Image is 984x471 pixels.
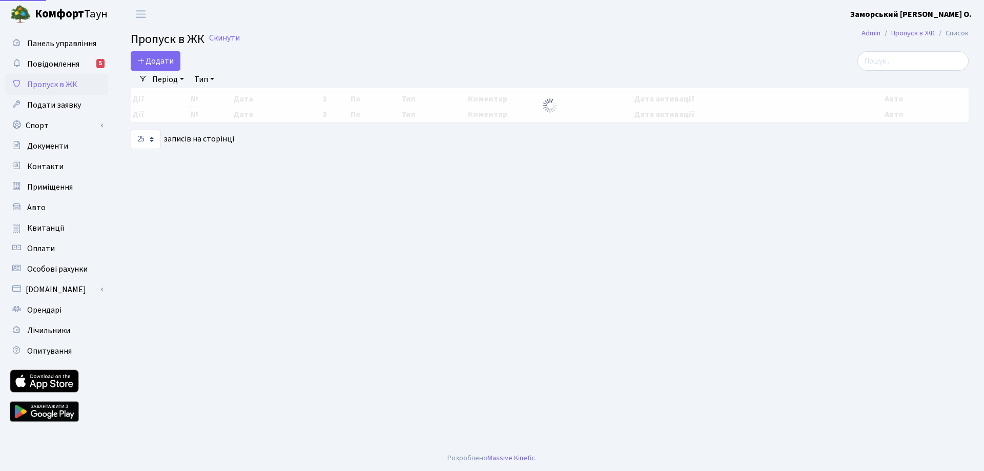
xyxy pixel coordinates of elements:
[5,320,108,341] a: Лічильники
[131,130,160,149] select: записів на сторінці
[5,197,108,218] a: Авто
[27,181,73,193] span: Приміщення
[27,140,68,152] span: Документи
[137,55,174,67] span: Додати
[131,30,204,48] span: Пропуск в ЖК
[131,51,180,71] a: Додати
[27,243,55,254] span: Оплати
[148,71,188,88] a: Період
[27,79,77,90] span: Пропуск в ЖК
[935,28,969,39] li: Список
[5,218,108,238] a: Квитанції
[5,259,108,279] a: Особові рахунки
[27,345,72,357] span: Опитування
[35,6,84,22] b: Комфорт
[850,8,972,21] a: Заморський [PERSON_NAME] О.
[5,156,108,177] a: Контакти
[27,263,88,275] span: Особові рахунки
[850,9,972,20] b: Заморський [PERSON_NAME] О.
[209,33,240,43] a: Скинути
[5,238,108,259] a: Оплати
[447,453,537,464] div: Розроблено .
[487,453,535,463] a: Massive Kinetic
[128,6,154,23] button: Переключити навігацію
[5,177,108,197] a: Приміщення
[27,58,79,70] span: Повідомлення
[5,136,108,156] a: Документи
[131,130,234,149] label: записів на сторінці
[190,71,218,88] a: Тип
[27,325,70,336] span: Лічильники
[846,23,984,44] nav: breadcrumb
[862,28,880,38] a: Admin
[5,33,108,54] a: Панель управління
[27,222,65,234] span: Квитанції
[27,304,61,316] span: Орендарі
[10,4,31,25] img: logo.png
[891,28,935,38] a: Пропуск в ЖК
[96,59,105,68] div: 5
[5,74,108,95] a: Пропуск в ЖК
[5,95,108,115] a: Подати заявку
[857,51,969,71] input: Пошук...
[5,300,108,320] a: Орендарі
[5,115,108,136] a: Спорт
[27,202,46,213] span: Авто
[27,99,81,111] span: Подати заявку
[27,38,96,49] span: Панель управління
[542,97,558,114] img: Обробка...
[5,54,108,74] a: Повідомлення5
[35,6,108,23] span: Таун
[5,341,108,361] a: Опитування
[5,279,108,300] a: [DOMAIN_NAME]
[27,161,64,172] span: Контакти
